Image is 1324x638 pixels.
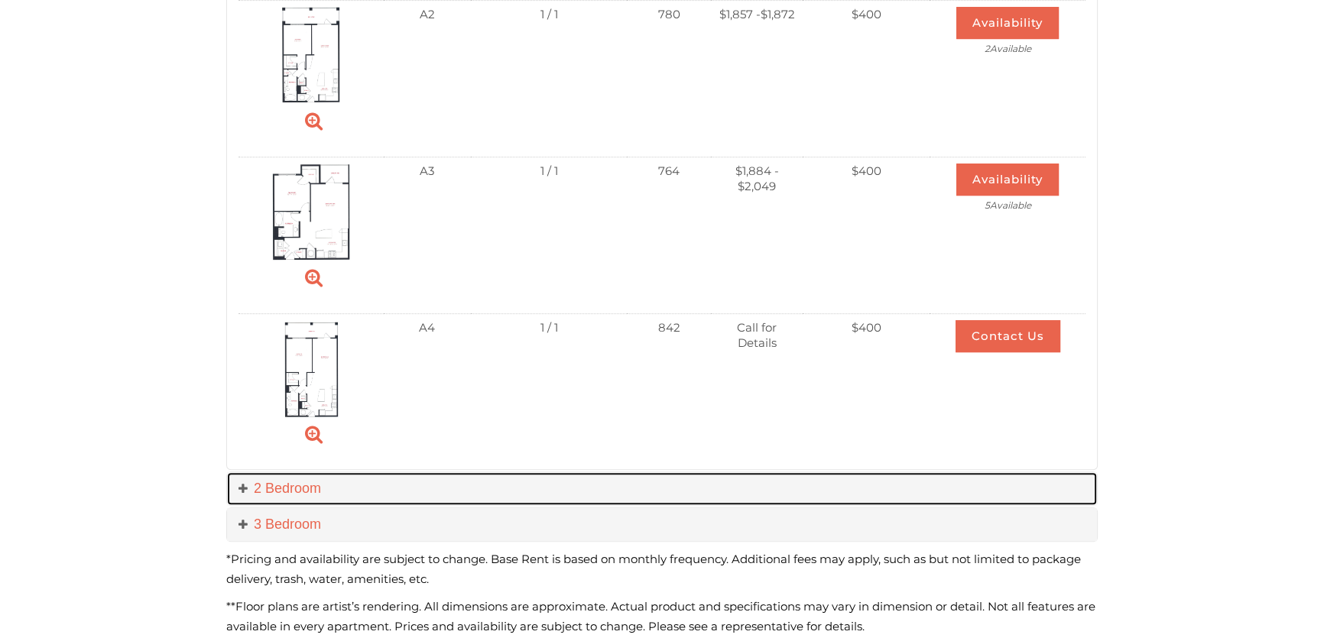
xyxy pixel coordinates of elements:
a: Zoom [305,266,323,289]
span: Available [990,199,1031,211]
td: $1,857 - $1,872 [711,1,803,76]
a: A4 [284,360,339,374]
span: 5 [936,199,1079,211]
td: 764 [627,157,710,232]
td: 1 / 1 [471,1,628,76]
td: $1,884 - $2,049 [711,157,803,232]
button: Availability [956,164,1059,196]
img: Suite A Floorplan [284,320,339,417]
p: **Floor plans are artist’s rendering. All dimensions are approximate. Actual product and specific... [226,597,1098,636]
a: Zoom [305,423,323,445]
a: A3 [271,204,351,219]
span: Available [990,43,1031,54]
img: Suite A Floorplan [271,164,351,261]
td: 1 / 1 [471,157,628,232]
td: A3 [384,157,471,232]
td: A4 [384,313,471,381]
td: Call for Details [711,313,803,381]
td: A2 [384,1,471,76]
a: 2 Bedroom [227,472,1097,505]
td: $400 [803,157,930,232]
button: Availability [956,7,1059,39]
p: *Pricing and availability are subject to change. Base Rent is based on monthly frequency. Additio... [226,549,1098,589]
a: Zoom [305,109,323,132]
img: Suite A Floorplan [281,7,341,104]
td: $400 [803,313,930,381]
td: 842 [627,313,710,381]
a: 3 Bedroom [227,508,1097,541]
td: 780 [627,1,710,76]
td: 1 / 1 [471,313,628,381]
td: $400 [803,1,930,76]
span: 2 [936,43,1079,54]
button: Contact Us [956,320,1060,352]
a: A2 [281,47,341,62]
